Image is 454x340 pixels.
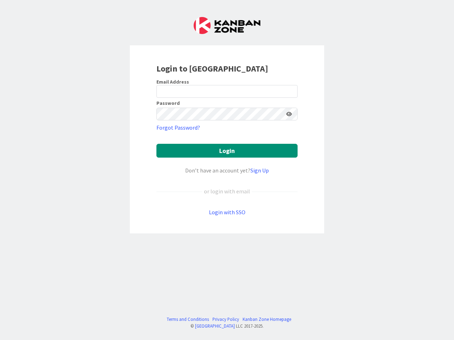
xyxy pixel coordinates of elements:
[250,167,269,174] a: Sign Up
[156,123,200,132] a: Forgot Password?
[202,187,252,195] div: or login with email
[243,316,291,323] a: Kanban Zone Homepage
[163,323,291,329] div: © LLC 2017- 2025 .
[209,209,245,216] a: Login with SSO
[194,17,260,34] img: Kanban Zone
[167,316,209,323] a: Terms and Conditions
[156,63,268,74] b: Login to [GEOGRAPHIC_DATA]
[156,79,189,85] label: Email Address
[212,316,239,323] a: Privacy Policy
[156,144,298,158] button: Login
[195,323,235,329] a: [GEOGRAPHIC_DATA]
[156,166,298,175] div: Don’t have an account yet?
[156,101,180,106] label: Password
